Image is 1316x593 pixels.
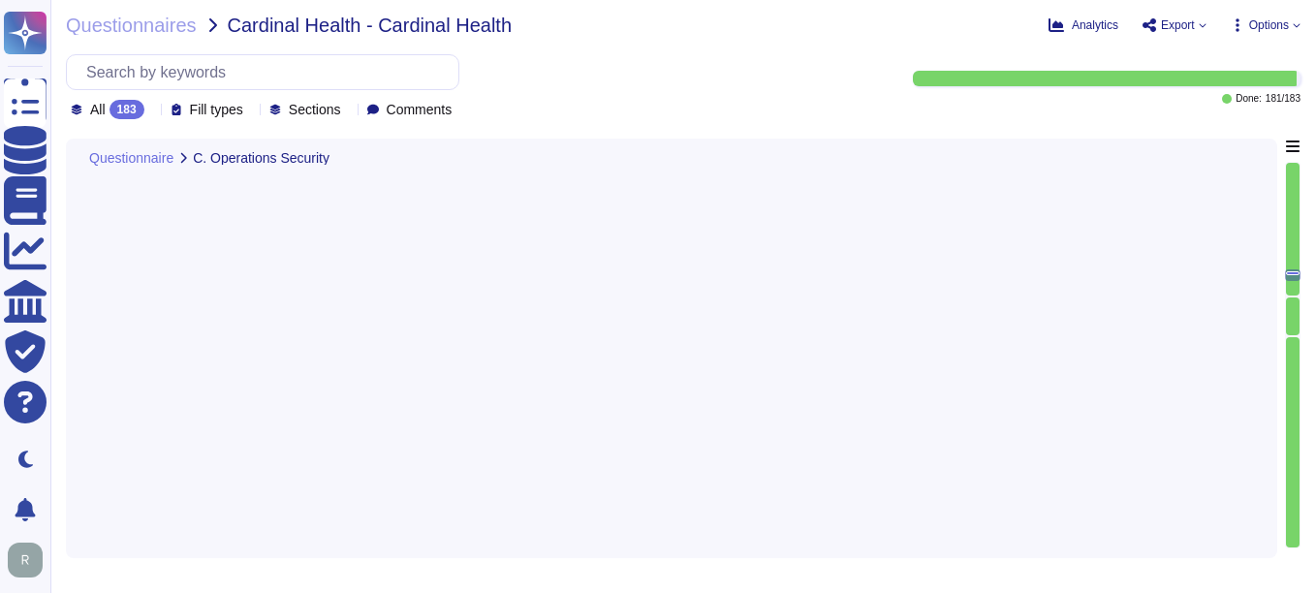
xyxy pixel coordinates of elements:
input: Search by keywords [77,55,458,89]
span: Options [1249,19,1289,31]
span: All [90,103,106,116]
img: user [8,543,43,577]
span: Sections [289,103,341,116]
span: Cardinal Health - Cardinal Health [228,16,512,35]
button: Analytics [1049,17,1118,33]
span: Analytics [1072,19,1118,31]
span: Questionnaire [89,151,173,165]
span: Done: [1236,94,1262,104]
span: 181 / 183 [1266,94,1300,104]
span: C. Operations Security [193,151,329,165]
span: Questionnaires [66,16,197,35]
span: Comments [387,103,453,116]
span: Fill types [190,103,243,116]
div: 183 [110,100,144,119]
span: Export [1161,19,1195,31]
button: user [4,539,56,581]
